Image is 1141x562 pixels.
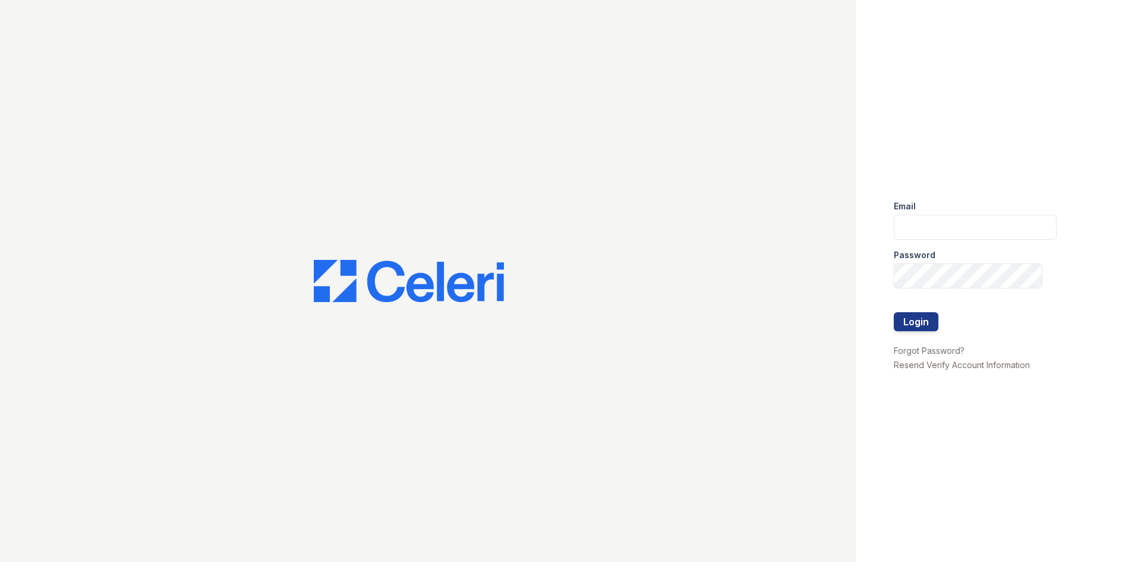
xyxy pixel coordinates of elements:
[894,346,965,356] a: Forgot Password?
[894,360,1030,370] a: Resend Verify Account Information
[894,312,938,331] button: Login
[894,200,916,212] label: Email
[314,260,504,303] img: CE_Logo_Blue-a8612792a0a2168367f1c8372b55b34899dd931a85d93a1a3d3e32e68fde9ad4.png
[894,249,935,261] label: Password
